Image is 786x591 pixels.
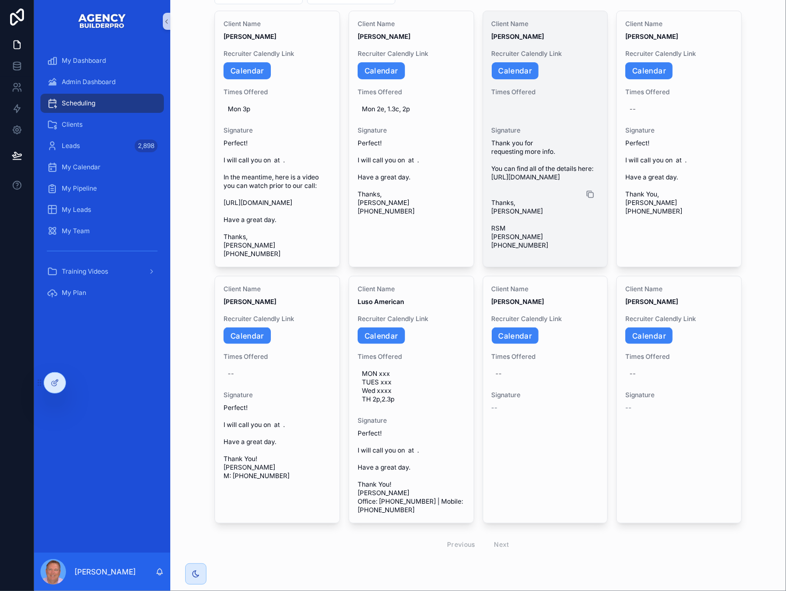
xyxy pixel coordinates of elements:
[75,567,136,577] p: [PERSON_NAME]
[62,184,97,193] span: My Pipeline
[62,56,106,65] span: My Dashboard
[224,327,271,344] a: Calendar
[62,120,82,129] span: Clients
[358,126,465,135] span: Signature
[362,370,461,404] span: MON xxx TUES xxx Wed xxxx TH 2p,2.3p
[492,20,599,28] span: Client Name
[224,88,331,96] span: Times Offered
[40,179,164,198] a: My Pipeline
[492,315,599,323] span: Recruiter Calendly Link
[358,20,465,28] span: Client Name
[625,50,733,58] span: Recruiter Calendly Link
[62,289,86,297] span: My Plan
[492,391,599,399] span: Signature
[358,139,465,216] span: Perfect! I will call you on at . Have a great day. Thanks, [PERSON_NAME] [PHONE_NUMBER]
[492,139,599,250] span: Thank you for requesting more info. You can find all of the details here: [URL][DOMAIN_NAME] Than...
[625,352,733,361] span: Times Offered
[358,62,405,79] a: Calendar
[62,142,80,150] span: Leads
[358,298,404,306] strong: Luso American
[224,391,331,399] span: Signature
[62,99,95,108] span: Scheduling
[492,50,599,58] span: Recruiter Calendly Link
[358,32,410,40] strong: [PERSON_NAME]
[362,105,461,113] span: Mon 2e, 1.3c, 2p
[492,327,539,344] a: Calendar
[40,94,164,113] a: Scheduling
[625,88,733,96] span: Times Offered
[62,227,90,235] span: My Team
[625,139,733,216] span: Perfect! I will call you on at . Have a great day. Thank You, [PERSON_NAME] [PHONE_NUMBER]
[483,11,608,267] a: Client Name[PERSON_NAME]Recruiter Calendly LinkCalendarTimes OfferedSignatureThank you for reques...
[492,404,498,412] span: --
[492,352,599,361] span: Times Offered
[349,276,474,524] a: Client NameLuso AmericanRecruiter Calendly LinkCalendarTimes OfferedMON xxx TUES xxx Wed xxxx TH ...
[625,62,673,79] a: Calendar
[224,315,331,323] span: Recruiter Calendly Link
[224,20,331,28] span: Client Name
[625,327,673,344] a: Calendar
[62,78,115,86] span: Admin Dashboard
[492,62,539,79] a: Calendar
[625,391,733,399] span: Signature
[40,200,164,219] a: My Leads
[492,285,599,293] span: Client Name
[62,206,91,214] span: My Leads
[224,298,276,306] strong: [PERSON_NAME]
[496,370,502,378] div: --
[483,276,608,524] a: Client Name[PERSON_NAME]Recruiter Calendly LinkCalendarTimes Offered--Signature--
[224,285,331,293] span: Client Name
[40,283,164,302] a: My Plan
[40,158,164,177] a: My Calendar
[62,267,108,276] span: Training Videos
[358,315,465,323] span: Recruiter Calendly Link
[34,43,170,318] div: scrollable content
[214,11,340,267] a: Client Name[PERSON_NAME]Recruiter Calendly LinkCalendarTimes OfferedMon 3pSignaturePerfect! I wil...
[40,136,164,155] a: Leads2,898
[62,163,101,171] span: My Calendar
[358,285,465,293] span: Client Name
[358,50,465,58] span: Recruiter Calendly Link
[349,11,474,267] a: Client Name[PERSON_NAME]Recruiter Calendly LinkCalendarTimes OfferedMon 2e, 1.3c, 2pSignaturePerf...
[358,88,465,96] span: Times Offered
[492,32,544,40] strong: [PERSON_NAME]
[78,13,127,30] img: App logo
[616,276,742,524] a: Client Name[PERSON_NAME]Recruiter Calendly LinkCalendarTimes Offered--Signature--
[625,20,733,28] span: Client Name
[135,139,158,152] div: 2,898
[214,276,340,524] a: Client Name[PERSON_NAME]Recruiter Calendly LinkCalendarTimes Offered--SignaturePerfect! I will ca...
[625,298,678,306] strong: [PERSON_NAME]
[224,32,276,40] strong: [PERSON_NAME]
[224,139,331,258] span: Perfect! I will call you on at . In the meantime, here is a video you can watch prior to our call...
[616,11,742,267] a: Client Name[PERSON_NAME]Recruiter Calendly LinkCalendarTimes Offered--SignaturePerfect! I will ca...
[492,298,544,306] strong: [PERSON_NAME]
[358,416,465,425] span: Signature
[625,315,733,323] span: Recruiter Calendly Link
[630,105,636,113] div: --
[228,370,234,378] div: --
[625,32,678,40] strong: [PERSON_NAME]
[224,352,331,361] span: Times Offered
[40,115,164,134] a: Clients
[358,429,465,514] span: Perfect! I will call you on at . Have a great day. Thank You! [PERSON_NAME] Office: [PHONE_NUMBER...
[40,262,164,281] a: Training Videos
[224,404,331,480] span: Perfect! I will call you on at . Have a great day. Thank You! [PERSON_NAME] M: [PHONE_NUMBER]
[625,285,733,293] span: Client Name
[358,327,405,344] a: Calendar
[40,221,164,241] a: My Team
[224,62,271,79] a: Calendar
[224,50,331,58] span: Recruiter Calendly Link
[492,88,599,96] span: Times Offered
[224,126,331,135] span: Signature
[228,105,327,113] span: Mon 3p
[492,126,599,135] span: Signature
[630,370,636,378] div: --
[40,72,164,92] a: Admin Dashboard
[40,51,164,70] a: My Dashboard
[625,404,632,412] span: --
[358,352,465,361] span: Times Offered
[625,126,733,135] span: Signature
